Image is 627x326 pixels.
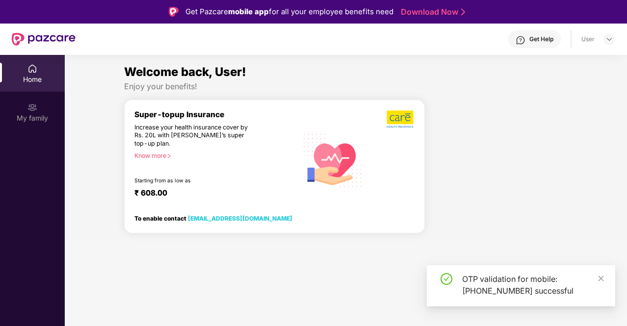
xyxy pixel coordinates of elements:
[598,275,604,282] span: close
[461,7,465,17] img: Stroke
[169,7,179,17] img: Logo
[134,215,292,222] div: To enable contact
[134,177,256,184] div: Starting from as low as
[134,124,256,148] div: Increase your health insurance cover by Rs. 20L with [PERSON_NAME]’s super top-up plan.
[166,153,172,159] span: right
[462,273,603,297] div: OTP validation for mobile: [PHONE_NUMBER] successful
[27,64,37,74] img: svg+xml;base64,PHN2ZyBpZD0iSG9tZSIgeG1sbnM9Imh0dHA6Ly93d3cudzMub3JnLzIwMDAvc3ZnIiB3aWR0aD0iMjAiIG...
[188,215,292,222] a: [EMAIL_ADDRESS][DOMAIN_NAME]
[581,35,595,43] div: User
[401,7,462,17] a: Download Now
[134,110,298,119] div: Super-topup Insurance
[441,273,452,285] span: check-circle
[298,124,368,195] img: svg+xml;base64,PHN2ZyB4bWxucz0iaHR0cDovL3d3dy53My5vcmcvMjAwMC9zdmciIHhtbG5zOnhsaW5rPSJodHRwOi8vd3...
[27,102,37,112] img: svg+xml;base64,PHN2ZyB3aWR0aD0iMjAiIGhlaWdodD0iMjAiIHZpZXdCb3g9IjAgMCAyMCAyMCIgZmlsbD0ibm9uZSIgeG...
[134,152,292,159] div: Know more
[134,188,288,200] div: ₹ 608.00
[124,65,246,79] span: Welcome back, User!
[605,35,613,43] img: svg+xml;base64,PHN2ZyBpZD0iRHJvcGRvd24tMzJ4MzIiIHhtbG5zPSJodHRwOi8vd3d3LnczLm9yZy8yMDAwL3N2ZyIgd2...
[387,110,415,128] img: b5dec4f62d2307b9de63beb79f102df3.png
[185,6,393,18] div: Get Pazcare for all your employee benefits need
[124,81,568,92] div: Enjoy your benefits!
[12,33,76,46] img: New Pazcare Logo
[228,7,269,16] strong: mobile app
[516,35,525,45] img: svg+xml;base64,PHN2ZyBpZD0iSGVscC0zMngzMiIgeG1sbnM9Imh0dHA6Ly93d3cudzMub3JnLzIwMDAvc3ZnIiB3aWR0aD...
[529,35,553,43] div: Get Help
